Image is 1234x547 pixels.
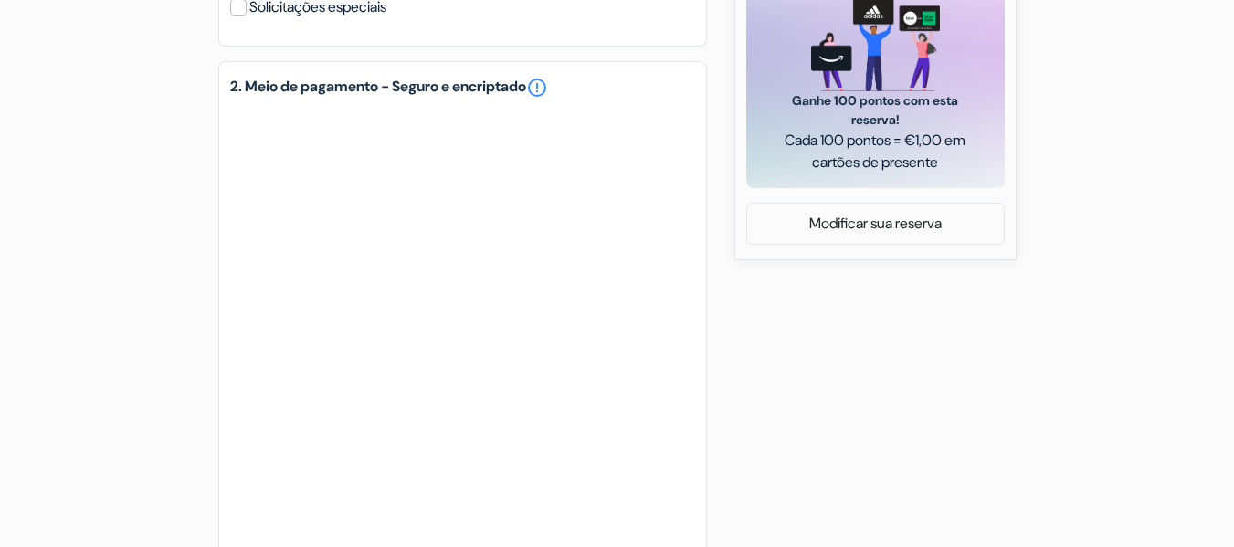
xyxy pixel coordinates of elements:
a: Modificar sua reserva [747,206,1004,241]
span: Ganhe 100 pontos com esta reserva! [768,91,983,130]
span: Cada 100 pontos = €1,00 em cartões de presente [768,130,983,174]
a: error_outline [526,77,548,99]
h5: 2. Meio de pagamento - Seguro e encriptado [230,77,695,99]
